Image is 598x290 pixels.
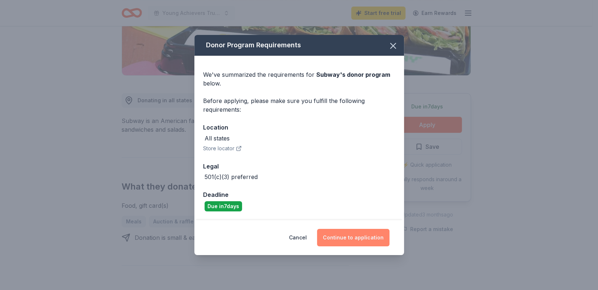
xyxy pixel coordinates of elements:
[203,162,395,171] div: Legal
[203,70,395,88] div: We've summarized the requirements for below.
[316,71,390,78] span: Subway 's donor program
[289,229,307,246] button: Cancel
[203,123,395,132] div: Location
[205,134,230,143] div: All states
[203,144,242,153] button: Store locator
[194,35,404,56] div: Donor Program Requirements
[203,96,395,114] div: Before applying, please make sure you fulfill the following requirements:
[317,229,389,246] button: Continue to application
[203,190,395,199] div: Deadline
[205,172,258,181] div: 501(c)(3) preferred
[205,201,242,211] div: Due in 7 days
